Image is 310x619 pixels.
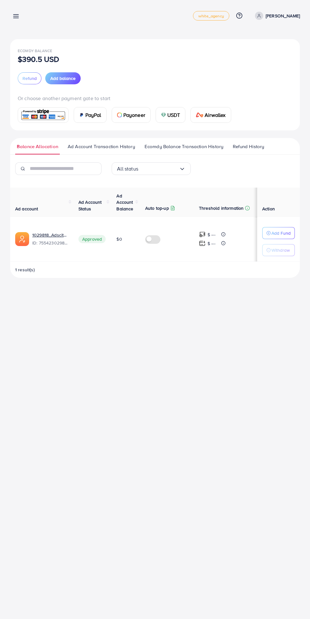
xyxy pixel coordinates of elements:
span: Airwallex [205,111,226,119]
input: Search for option [138,164,179,174]
a: cardUSDT [156,107,186,123]
p: $390.5 USD [18,55,59,63]
button: Add balance [45,72,81,84]
span: 1 result(s) [15,267,35,273]
span: Balance Allocation [17,143,58,150]
span: Approved [78,235,106,243]
img: card [196,112,203,117]
p: Auto top-up [145,204,169,212]
a: card [18,107,69,123]
span: USDT [167,111,180,119]
img: top-up amount [199,231,206,238]
a: 1029818_Adscity_Test_1758856320654 [32,232,68,238]
span: Refund [22,75,37,81]
span: ID: 7554230298851213329 [32,240,68,246]
span: Ecomdy Balance [18,48,52,53]
a: white_agency [193,11,229,21]
p: $ --- [208,231,215,238]
span: Add balance [50,75,76,81]
span: white_agency [198,14,224,18]
img: card [20,108,66,122]
img: card [161,112,166,117]
button: Add Fund [262,227,295,239]
div: <span class='underline'>1029818_Adscity_Test_1758856320654</span></br>7554230298851213329 [32,232,68,246]
button: Withdraw [262,244,295,256]
span: Ad Account Balance [116,193,133,212]
a: cardPayPal [74,107,107,123]
p: Withdraw [271,246,290,254]
span: Ad Account Transaction History [68,143,135,150]
p: Or choose another payment gate to start [18,94,292,102]
span: $0 [116,236,122,242]
span: All status [117,164,138,174]
img: card [117,112,122,117]
span: Refund History [233,143,264,150]
a: cardPayoneer [112,107,151,123]
span: Ecomdy Balance Transaction History [145,143,223,150]
span: Ad account [15,206,38,212]
span: Payoneer [123,111,145,119]
a: cardAirwallex [190,107,231,123]
p: [PERSON_NAME] [266,12,300,20]
span: PayPal [85,111,101,119]
img: ic-ads-acc.e4c84228.svg [15,232,29,246]
div: Search for option [112,162,191,175]
button: Refund [18,72,41,84]
span: Action [262,206,275,212]
p: Add Fund [271,229,291,237]
img: card [79,112,84,117]
img: top-up amount [199,240,206,247]
p: $ --- [208,240,215,247]
p: Threshold information [199,204,244,212]
a: [PERSON_NAME] [252,12,300,20]
span: Ad Account Status [78,199,102,212]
